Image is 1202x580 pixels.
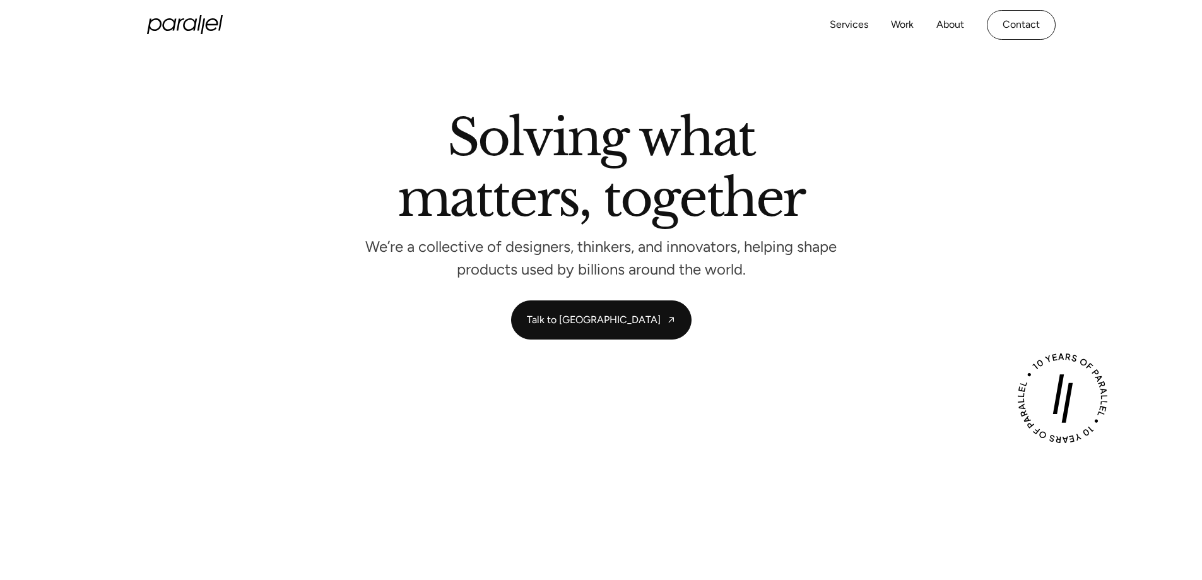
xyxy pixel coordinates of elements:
a: Services [830,16,868,34]
a: Work [891,16,914,34]
a: Contact [987,10,1056,40]
a: home [147,15,223,34]
h2: Solving what matters, together [398,113,805,228]
p: We’re a collective of designers, thinkers, and innovators, helping shape products used by billion... [365,242,838,275]
a: About [936,16,964,34]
